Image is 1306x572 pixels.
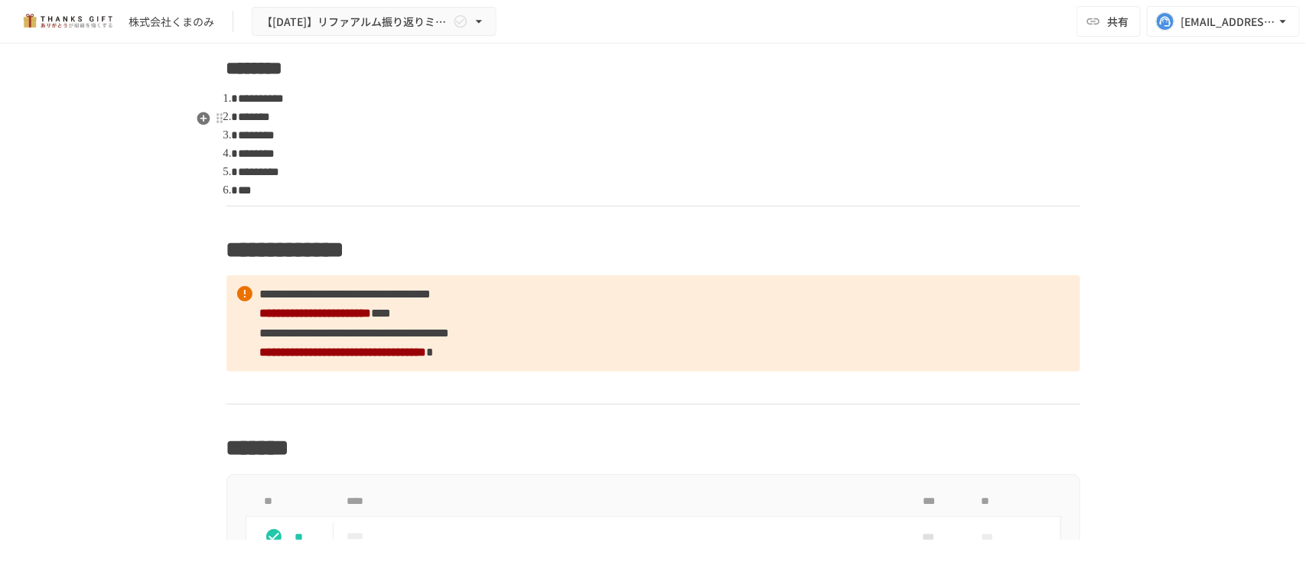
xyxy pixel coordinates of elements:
button: [EMAIL_ADDRESS][DOMAIN_NAME] [1147,6,1300,37]
div: 株式会社くまのみ [129,14,214,30]
button: 共有 [1076,6,1141,37]
span: 共有 [1107,13,1129,30]
img: mMP1OxWUAhQbsRWCurg7vIHe5HqDpP7qZo7fRoNLXQh [18,9,116,34]
span: 【[DATE]】リファアルム振り返りミーティング [262,12,450,31]
div: [EMAIL_ADDRESS][DOMAIN_NAME] [1181,12,1275,31]
button: 【[DATE]】リファアルム振り返りミーティング [252,7,497,37]
button: status [259,522,289,552]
